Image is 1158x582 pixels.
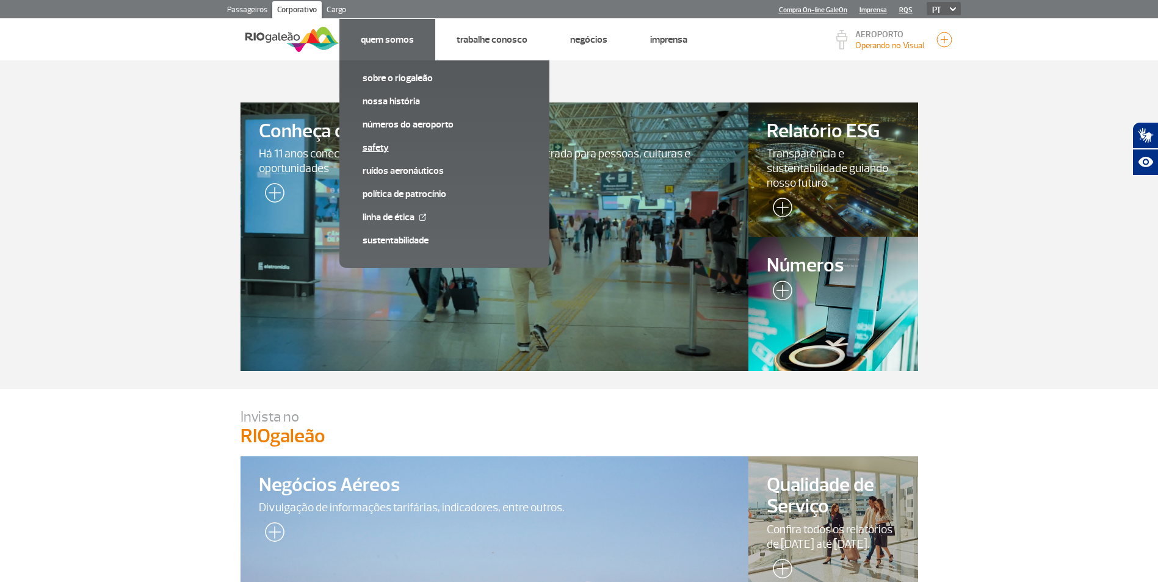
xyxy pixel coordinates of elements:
[363,210,526,224] a: Linha de Ética
[259,500,731,515] span: Divulgação de informações tarifárias, indicadores, entre outros.
[272,1,322,21] a: Corporativo
[363,164,526,178] a: Ruídos aeronáuticos
[259,183,284,207] img: leia-mais
[767,121,900,142] span: Relatório ESG
[1132,122,1158,149] button: Abrir tradutor de língua de sinais.
[363,71,526,85] a: Sobre o RIOgaleão
[650,34,687,46] a: Imprensa
[570,34,607,46] a: Negócios
[259,146,731,176] span: Há 11 anos conectando o Rio ao mundo e sendo a porta de entrada para pessoas, culturas e oportuni...
[859,6,887,14] a: Imprensa
[259,121,731,142] span: Conheça o RIOgaleão
[899,6,913,14] a: RQS
[855,39,924,52] p: Visibilidade de 10000m
[767,255,900,276] span: Números
[419,214,426,221] img: External Link Icon
[363,234,526,247] a: Sustentabilidade
[241,426,918,447] p: RIOgaleão
[363,141,526,154] a: SAFETY
[855,31,924,39] p: AEROPORTO
[241,408,918,426] p: Invista no
[1132,149,1158,176] button: Abrir recursos assistivos.
[241,102,749,371] a: Conheça o RIOgaleãoHá 11 anos conectando o Rio ao mundo e sendo a porta de entrada para pessoas, ...
[259,475,731,496] span: Negócios Aéreos
[748,237,918,371] a: Números
[259,522,284,547] img: leia-mais
[748,102,918,237] a: Relatório ESGTransparência e sustentabilidade guiando nosso futuro
[363,187,526,201] a: Política de Patrocínio
[767,281,792,305] img: leia-mais
[222,1,272,21] a: Passageiros
[767,198,792,222] img: leia-mais
[457,34,527,46] a: Trabalhe Conosco
[1132,122,1158,176] div: Plugin de acessibilidade da Hand Talk.
[767,522,900,551] span: Confira todos os relatórios de [DATE] até [DATE].
[779,6,847,14] a: Compra On-line GaleOn
[767,475,900,517] span: Qualidade de Serviço
[322,1,351,21] a: Cargo
[361,34,414,46] a: Quem Somos
[767,146,900,190] span: Transparência e sustentabilidade guiando nosso futuro
[363,95,526,108] a: Nossa História
[363,118,526,131] a: Números do Aeroporto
